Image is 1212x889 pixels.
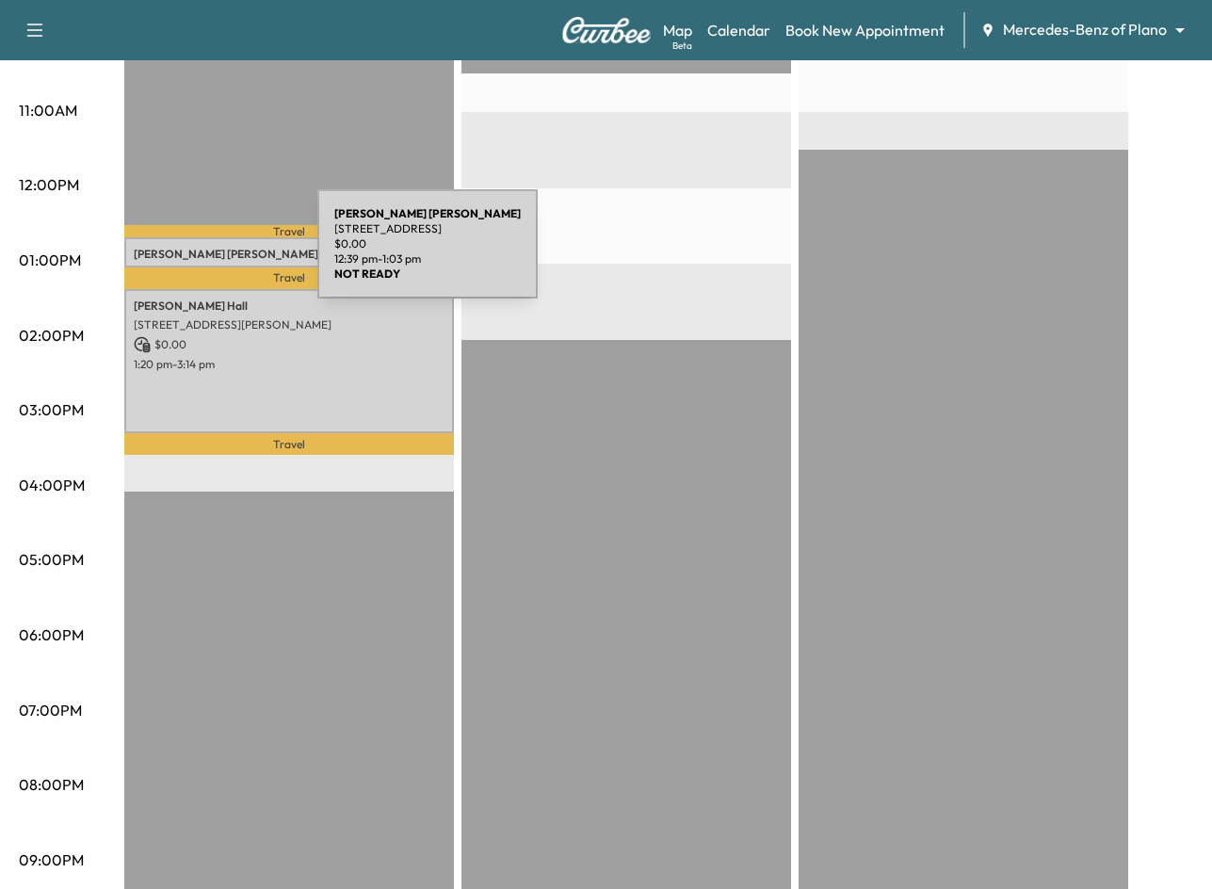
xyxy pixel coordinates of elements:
[134,299,444,314] p: [PERSON_NAME] Hall
[134,266,444,281] p: [STREET_ADDRESS]
[19,699,82,721] p: 07:00PM
[707,19,770,41] a: Calendar
[561,17,652,43] img: Curbee Logo
[19,548,84,571] p: 05:00PM
[134,357,444,372] p: 1:20 pm - 3:14 pm
[672,39,692,53] div: Beta
[19,99,77,121] p: 11:00AM
[124,225,454,236] p: Travel
[19,849,84,871] p: 09:00PM
[19,773,84,796] p: 08:00PM
[134,247,444,262] p: [PERSON_NAME] [PERSON_NAME]
[785,19,945,41] a: Book New Appointment
[124,433,454,455] p: Travel
[19,623,84,646] p: 06:00PM
[334,236,521,251] p: $ 0.00
[19,249,81,271] p: 01:00PM
[134,317,444,332] p: [STREET_ADDRESS][PERSON_NAME]
[19,324,84,347] p: 02:00PM
[663,19,692,41] a: MapBeta
[334,251,521,267] p: 12:39 pm - 1:03 pm
[19,398,84,421] p: 03:00PM
[19,474,85,496] p: 04:00PM
[134,336,444,353] p: $ 0.00
[334,267,400,281] b: NOT READY
[334,206,521,220] b: [PERSON_NAME] [PERSON_NAME]
[19,173,79,196] p: 12:00PM
[334,221,521,236] p: [STREET_ADDRESS]
[124,267,454,289] p: Travel
[1003,19,1167,40] span: Mercedes-Benz of Plano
